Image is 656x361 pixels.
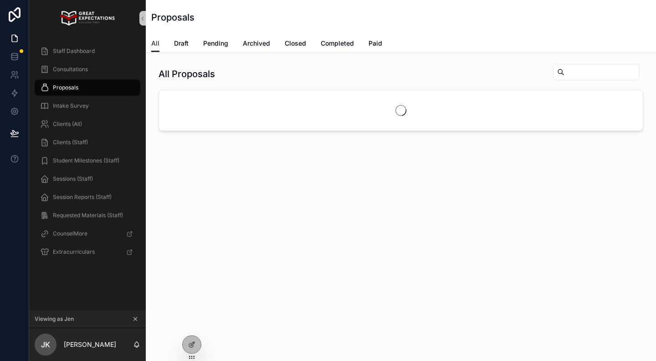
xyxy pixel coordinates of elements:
a: Requested Materials (Staff) [35,207,140,224]
span: Closed [285,39,306,48]
p: [PERSON_NAME] [64,340,116,349]
span: JK [41,339,50,350]
span: Consultations [53,66,88,73]
span: Intake Survey [53,102,89,110]
span: Student Milestones (Staff) [53,157,119,164]
span: Session Reports (Staff) [53,194,112,201]
span: Pending [203,39,228,48]
a: Completed [321,35,354,53]
h1: Proposals [151,11,195,24]
span: Draft [174,39,189,48]
h1: All Proposals [159,68,215,80]
span: Clients (Staff) [53,139,88,146]
a: Session Reports (Staff) [35,189,140,205]
div: scrollable content [29,37,146,272]
a: Extracurriculars [35,244,140,260]
span: Proposals [53,84,78,91]
a: Intake Survey [35,98,140,114]
a: Archived [243,35,270,53]
span: Staff Dashboard [53,47,95,55]
span: Paid [369,39,382,48]
a: Proposals [35,79,140,96]
a: Consultations [35,61,140,78]
a: Staff Dashboard [35,43,140,59]
span: Requested Materials (Staff) [53,212,123,219]
a: All [151,35,159,52]
a: Clients (All) [35,116,140,132]
a: Sessions (Staff) [35,171,140,187]
a: CounselMore [35,225,140,242]
span: Sessions (Staff) [53,175,93,183]
img: App logo [60,11,114,26]
span: Archived [243,39,270,48]
span: All [151,39,159,48]
span: Clients (All) [53,120,82,128]
span: Completed [321,39,354,48]
a: Clients (Staff) [35,134,140,151]
span: Extracurriculars [53,248,95,256]
a: Pending [203,35,228,53]
a: Student Milestones (Staff) [35,152,140,169]
a: Closed [285,35,306,53]
span: CounselMore [53,230,87,237]
a: Paid [369,35,382,53]
span: Viewing as Jen [35,315,74,323]
a: Draft [174,35,189,53]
